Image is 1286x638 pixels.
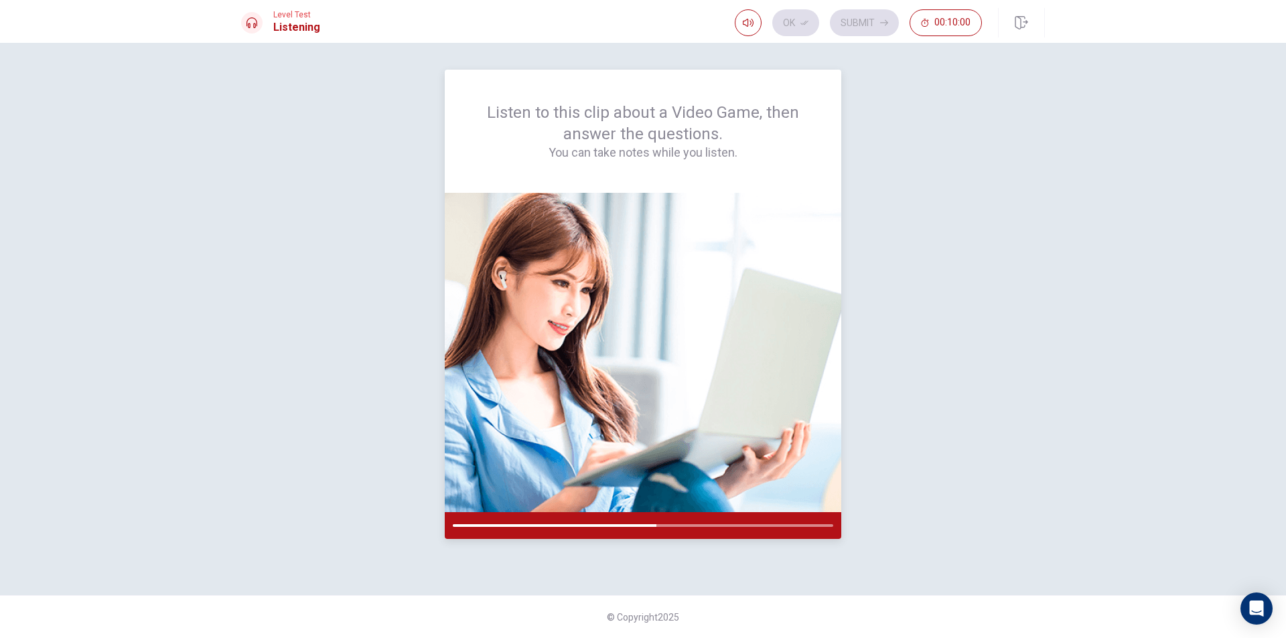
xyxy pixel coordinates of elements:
img: passage image [445,193,841,512]
span: © Copyright 2025 [607,612,679,623]
span: Level Test [273,10,320,19]
span: 00:10:00 [934,17,971,28]
h4: You can take notes while you listen. [477,145,809,161]
div: Listen to this clip about a Video Game, then answer the questions. [477,102,809,161]
h1: Listening [273,19,320,35]
div: Open Intercom Messenger [1240,592,1273,625]
button: 00:10:00 [910,9,982,36]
